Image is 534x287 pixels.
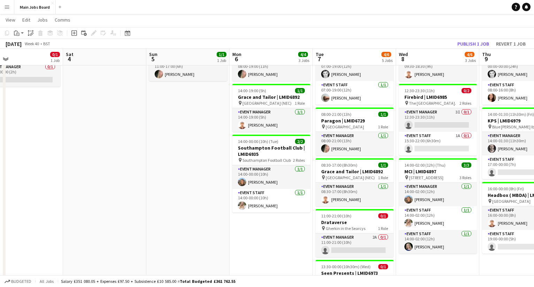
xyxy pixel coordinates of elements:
[55,17,70,23] span: Comms
[6,17,15,23] span: View
[34,15,51,24] a: Jobs
[37,17,48,23] span: Jobs
[180,279,235,284] span: Total Budgeted £361 762.55
[43,41,50,46] div: BST
[11,279,31,284] span: Budgeted
[6,40,22,47] div: [DATE]
[22,17,30,23] span: Edit
[3,15,18,24] a: View
[14,0,56,14] button: Main Jobs Board
[493,39,528,48] button: Revert 1 job
[23,41,40,46] span: Week 40
[61,279,235,284] div: Salary £351 080.05 + Expenses £97.50 + Subsistence £10 585.00 =
[38,279,55,284] span: All jobs
[3,278,32,285] button: Budgeted
[455,39,492,48] button: Publish 1 job
[20,15,33,24] a: Edit
[52,15,73,24] a: Comms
